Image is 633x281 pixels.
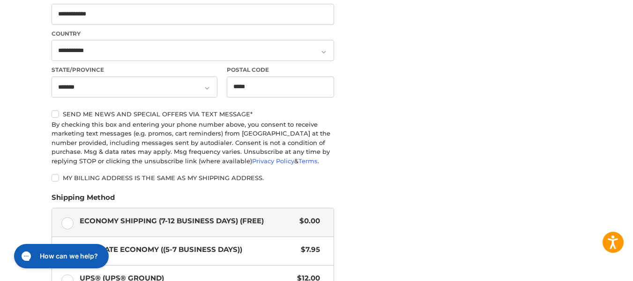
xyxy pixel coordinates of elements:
[52,174,334,182] label: My billing address is the same as my shipping address.
[295,216,320,227] span: $0.00
[298,157,318,165] a: Terms
[296,244,320,255] span: $7.95
[227,66,335,74] label: Postal Code
[9,241,112,272] iframe: Gorgias live chat messenger
[252,157,294,165] a: Privacy Policy
[52,120,334,166] div: By checking this box and entering your phone number above, you consent to receive marketing text ...
[52,192,115,207] legend: Shipping Method
[52,110,334,118] label: Send me news and special offers via text message*
[80,244,297,255] span: Flat Rate Economy ((5-7 Business Days))
[52,66,217,74] label: State/Province
[52,30,334,38] label: Country
[80,216,295,227] span: Economy Shipping (7-12 Business Days) (Free)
